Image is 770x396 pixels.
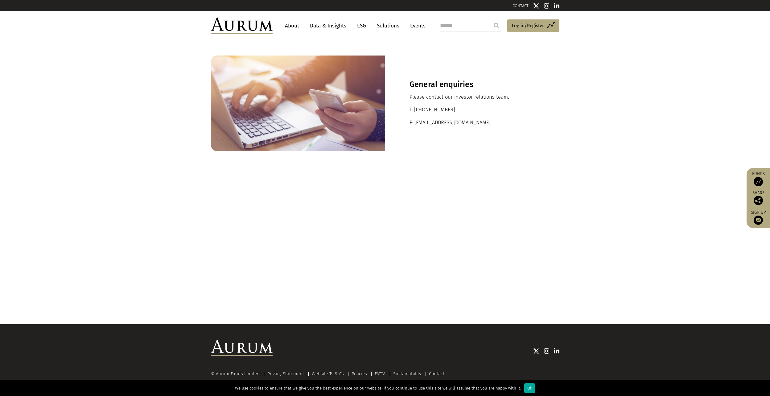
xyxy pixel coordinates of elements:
[750,171,767,186] a: Funds
[533,348,539,354] img: Twitter icon
[312,371,344,377] a: Website Ts & Cs
[754,196,763,205] img: Share this post
[750,210,767,225] a: Sign up
[490,19,503,32] input: Submit
[750,191,767,205] div: Share
[554,348,559,354] img: Linkedin icon
[211,372,263,376] div: © Aurum Funds Limited
[429,371,444,377] a: Contact
[554,3,559,9] img: Linkedin icon
[533,3,539,9] img: Twitter icon
[507,19,559,32] a: Log in/Register
[544,3,550,9] img: Instagram icon
[211,17,273,34] img: Aurum
[513,3,529,8] a: CONTACT
[754,177,763,186] img: Access Funds
[393,371,421,377] a: Sustainability
[410,119,535,127] p: E: [EMAIL_ADDRESS][DOMAIN_NAME]
[352,371,367,377] a: Policies
[375,371,385,377] a: FATCA
[754,216,763,225] img: Sign up to our newsletter
[524,383,535,393] div: Ok
[282,20,302,31] a: About
[211,340,273,356] img: Aurum Logo
[407,20,426,31] a: Events
[267,371,304,377] a: Privacy Statement
[307,20,349,31] a: Data & Insights
[512,22,544,29] span: Log in/Register
[354,20,369,31] a: ESG
[410,93,535,101] p: Please contact our investor relations team.
[410,80,535,89] h3: General enquiries
[544,348,550,354] img: Instagram icon
[211,371,559,390] div: This website is operated by Aurum Funds Limited, authorised and regulated by the Financial Conduc...
[410,106,535,114] p: T: [PHONE_NUMBER]
[374,20,402,31] a: Solutions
